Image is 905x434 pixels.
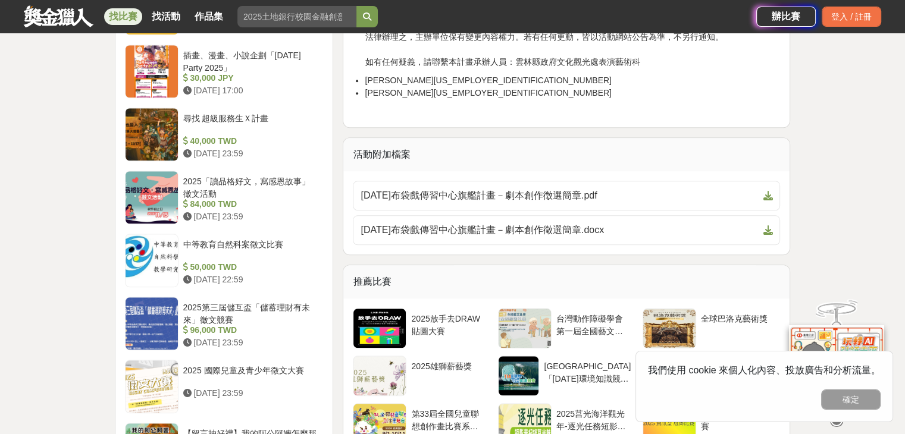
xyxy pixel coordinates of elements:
div: 全球巴洛克藝術獎 [701,313,775,335]
div: 2025莒光海洋觀光年-逐光任務短影音比賽 [556,408,631,430]
div: 活動附加檔案 [343,138,790,171]
span: [DATE]布袋戲傳習中心旗艦計畫－劇本創作徵選簡章.docx [361,223,758,237]
div: [GEOGRAPHIC_DATA]「[DATE]環境知識競賽」 [544,360,631,383]
input: 2025土地銀行校園金融創意挑戰賽：從你出發 開啟智慧金融新頁 [237,6,356,27]
div: 84,000 TWD [183,198,319,210]
div: 尋找 超級服務生Ｘ計畫 [183,112,319,135]
div: 推薦比賽 [343,265,790,298]
div: 登入 / 註冊 [822,7,881,27]
a: 2025放手去DRAW貼圖大賽 [353,308,490,348]
li: 凡報名參賽者，即視為同意本活動各項內容及規定，若有任何未盡事宜或不可抗拒因素而有所異動，依中華民國法律辦理之，主辦單位保有變更內容權力。若有任何更動，皆以活動網站公告為準，不另行通知。 如有任何... [365,18,780,68]
div: 2025放手去DRAW貼圖大賽 [411,313,486,335]
div: [DATE] 23:59 [183,210,319,223]
a: [GEOGRAPHIC_DATA]「[DATE]環境知識競賽」 [498,356,635,396]
div: 40,000 TWD [183,135,319,147]
a: [DATE]布袋戲傳習中心旗艦計畫－劇本創作徵選簡章.docx [353,215,780,245]
div: 插畫、漫畫、小說企劃「[DATE] Party 2025」 [183,49,319,72]
a: 插畫、漫畫、小說企劃「[DATE] Party 2025」 30,000 JPY [DATE] 17:00 [125,45,324,98]
a: 全球巴洛克藝術獎 [643,308,780,348]
div: 2025雄獅薪藝獎 [411,360,486,383]
a: 2025「讀品格好文，寫感恩故事」 徵文活動 84,000 TWD [DATE] 23:59 [125,171,324,224]
div: 96,000 TWD [183,324,319,336]
a: [DATE]布袋戲傳習中心旗艦計畫－劇本創作徵選簡章.pdf [353,181,780,210]
a: 作品集 [190,8,228,25]
div: 台灣動作障礙學會第一屆全國藝文比賽— 巴金森繪畫比賽 [556,313,631,335]
div: 2025第三屆儲互盃「儲蓄理財有未來」徵文競賽 [183,301,319,324]
img: d2146d9a-e6f6-4337-9592-8cefde37ba6b.png [789,325,884,404]
a: 中等教育自然科案徵文比賽 50,000 TWD [DATE] 22:59 [125,234,324,287]
a: 2025第三屆儲互盃「儲蓄理財有未來」徵文競賽 96,000 TWD [DATE] 23:59 [125,297,324,350]
div: [DATE] 17:00 [183,84,319,97]
li: [PERSON_NAME][US_EMPLOYER_IDENTIFICATION_NUMBER] [365,87,780,112]
a: 尋找 超級服務生Ｘ計畫 40,000 TWD [DATE] 23:59 [125,108,324,161]
div: [DATE] 22:59 [183,273,319,286]
a: 2025雄獅薪藝獎 [353,356,490,396]
div: 中等教育自然科案徵文比賽 [183,238,319,261]
div: 50,000 TWD [183,261,319,273]
div: 2025 國際兒童及青少年徵文大賽 [183,364,319,387]
div: 第33屆全國兒童聯想創作畫比賽系列活動 [411,408,486,430]
a: 辦比賽 [756,7,816,27]
span: 我們使用 cookie 來個人化內容、投放廣告和分析流量。 [648,365,881,375]
a: 找活動 [147,8,185,25]
button: 確定 [821,389,881,410]
div: [DATE] 23:59 [183,387,319,400]
span: [DATE]布袋戲傳習中心旗艦計畫－劇本創作徵選簡章.pdf [361,188,758,203]
div: [DATE] 23:59 [183,336,319,349]
div: [DATE] 23:59 [183,147,319,160]
a: 2025 國際兒童及青少年徵文大賽 [DATE] 23:59 [125,360,324,413]
li: [PERSON_NAME][US_EMPLOYER_IDENTIFICATION_NUMBER] [365,74,780,87]
div: 30,000 JPY [183,72,319,84]
div: 2025「讀品格好文，寫感恩故事」 徵文活動 [183,175,319,198]
a: 台灣動作障礙學會第一屆全國藝文比賽— 巴金森繪畫比賽 [498,308,635,348]
a: 找比賽 [104,8,142,25]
